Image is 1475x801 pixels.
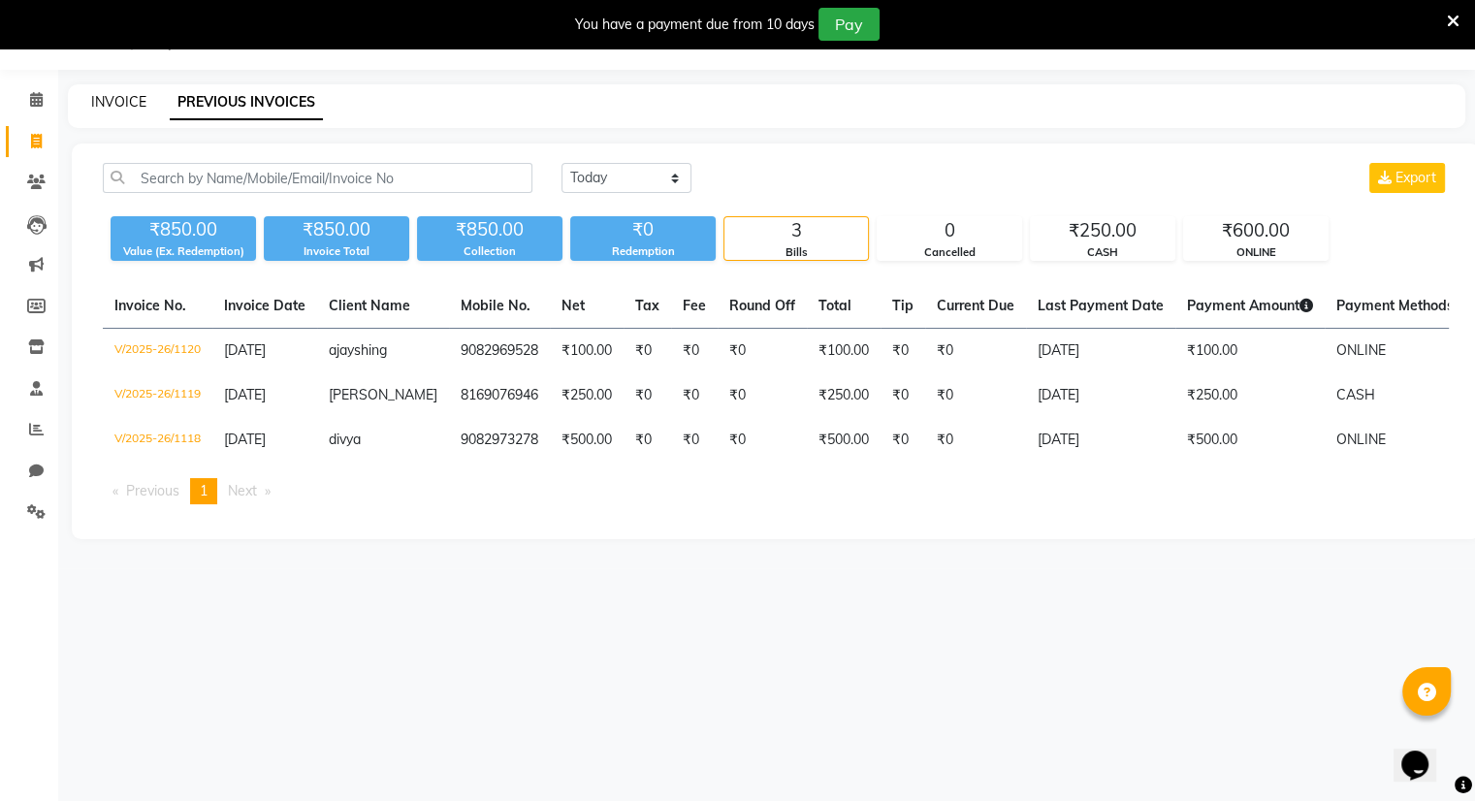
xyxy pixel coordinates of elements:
td: ₹500.00 [807,418,881,463]
span: Last Payment Date [1038,297,1164,314]
div: Bills [724,244,868,261]
input: Search by Name/Mobile/Email/Invoice No [103,163,532,193]
iframe: chat widget [1394,723,1456,782]
button: Export [1369,163,1445,193]
div: ₹0 [570,216,716,243]
span: ONLINE [1336,341,1386,359]
td: ₹0 [624,329,671,374]
span: [PERSON_NAME] [329,386,437,403]
span: Next [228,482,257,499]
div: 3 [724,217,868,244]
div: Cancelled [878,244,1021,261]
div: Value (Ex. Redemption) [111,243,256,260]
td: 9082973278 [449,418,550,463]
div: Redemption [570,243,716,260]
a: PREVIOUS INVOICES [170,85,323,120]
td: ₹0 [881,329,925,374]
td: ₹500.00 [1175,418,1325,463]
td: V/2025-26/1118 [103,418,212,463]
span: Total [818,297,851,314]
td: ₹0 [925,329,1026,374]
span: Fee [683,297,706,314]
td: ₹100.00 [550,329,624,374]
div: ₹850.00 [417,216,562,243]
span: Mobile No. [461,297,530,314]
td: 8169076946 [449,373,550,418]
div: ₹600.00 [1184,217,1328,244]
span: 1 [200,482,208,499]
span: ONLINE [1336,431,1386,448]
div: ONLINE [1184,244,1328,261]
td: ₹0 [671,373,718,418]
td: ₹0 [671,329,718,374]
span: Previous [126,482,179,499]
div: You have a payment due from 10 days [575,15,815,35]
td: ₹0 [925,373,1026,418]
td: ₹0 [718,418,807,463]
span: Net [561,297,585,314]
span: [DATE] [224,431,266,448]
span: [DATE] [224,341,266,359]
span: Client Name [329,297,410,314]
span: Payment Methods [1336,297,1467,314]
span: shing [354,341,387,359]
td: ₹0 [718,373,807,418]
span: ajay [329,341,354,359]
td: V/2025-26/1119 [103,373,212,418]
span: Invoice No. [114,297,186,314]
td: 9082969528 [449,329,550,374]
a: INVOICE [91,93,146,111]
td: ₹250.00 [807,373,881,418]
td: ₹250.00 [550,373,624,418]
td: ₹100.00 [1175,329,1325,374]
span: Export [1395,169,1436,186]
td: ₹250.00 [1175,373,1325,418]
td: ₹0 [624,418,671,463]
div: Collection [417,243,562,260]
div: 0 [878,217,1021,244]
span: Tax [635,297,659,314]
div: ₹850.00 [264,216,409,243]
div: CASH [1031,244,1174,261]
td: ₹100.00 [807,329,881,374]
nav: Pagination [103,478,1449,504]
td: ₹500.00 [550,418,624,463]
td: V/2025-26/1120 [103,329,212,374]
td: ₹0 [671,418,718,463]
span: divya [329,431,361,448]
span: Round Off [729,297,795,314]
td: ₹0 [624,373,671,418]
span: Payment Amount [1187,297,1313,314]
span: CASH [1336,386,1375,403]
td: ₹0 [881,373,925,418]
td: ₹0 [718,329,807,374]
div: ₹250.00 [1031,217,1174,244]
div: Invoice Total [264,243,409,260]
button: Pay [818,8,880,41]
td: ₹0 [925,418,1026,463]
td: [DATE] [1026,329,1175,374]
span: Invoice Date [224,297,305,314]
span: Tip [892,297,914,314]
div: ₹850.00 [111,216,256,243]
span: [DATE] [224,386,266,403]
td: [DATE] [1026,373,1175,418]
span: Current Due [937,297,1014,314]
td: [DATE] [1026,418,1175,463]
td: ₹0 [881,418,925,463]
